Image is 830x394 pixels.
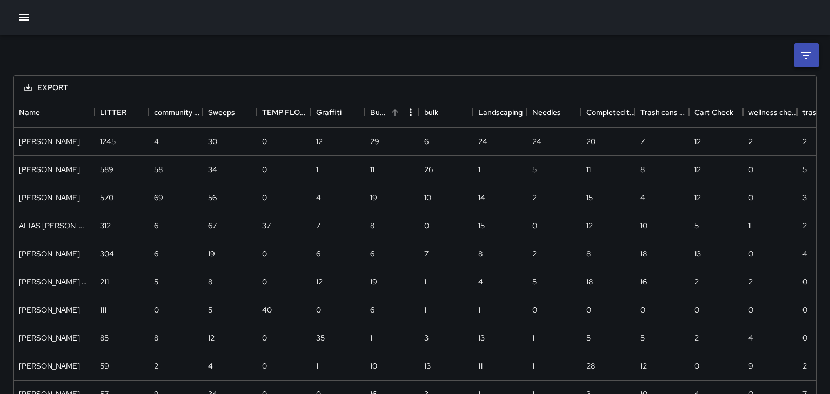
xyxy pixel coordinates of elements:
div: Trash cans wipe downs [640,97,689,127]
div: 312 [100,220,111,231]
button: Export [16,78,77,98]
div: 8 [208,276,212,287]
div: 13 [478,332,485,343]
div: 2 [532,248,537,259]
div: 10 [640,220,647,231]
div: 5 [586,332,591,343]
div: 0 [532,220,537,231]
div: 19 [370,276,377,287]
div: 2 [802,136,807,147]
div: 111 [100,304,106,315]
div: Business Check [370,97,387,127]
div: 12 [694,136,701,147]
div: 1 [370,332,372,343]
div: 0 [802,304,807,315]
div: 5 [532,276,537,287]
div: 0 [640,304,645,315]
div: 20 [586,136,595,147]
div: 3 [802,192,807,203]
div: 34 [208,164,217,175]
div: 8 [154,332,158,343]
div: 211 [100,276,109,287]
div: community engagement [149,97,203,127]
div: 6 [154,220,158,231]
div: wellness check [743,97,797,127]
div: 0 [748,304,753,315]
button: Menu [403,104,419,120]
div: 12 [694,164,701,175]
div: 6 [316,248,320,259]
div: 7 [424,248,429,259]
div: 0 [262,164,267,175]
div: Graffiti [311,97,365,127]
div: 13 [694,248,701,259]
div: 1 [424,304,426,315]
div: 2 [694,276,699,287]
div: 0 [262,248,267,259]
div: 4 [478,276,483,287]
div: 15 [586,192,593,203]
div: 58 [154,164,163,175]
div: 2 [802,220,807,231]
div: 40 [262,304,272,315]
div: 37 [262,220,271,231]
div: 8 [586,248,591,259]
div: community engagement [154,97,203,127]
div: 1 [478,304,480,315]
div: 5 [694,220,699,231]
div: 26 [424,164,433,175]
div: 0 [802,332,807,343]
button: Sort [387,105,403,120]
div: Cart Check [694,97,733,127]
div: 19 [370,192,377,203]
div: 5 [532,164,537,175]
div: 6 [154,248,158,259]
div: LITTER [100,97,126,127]
div: 0 [262,136,267,147]
div: bulk [424,97,438,127]
div: 4 [316,192,321,203]
div: 18 [586,276,593,287]
div: 6 [424,136,429,147]
div: 1 [316,164,318,175]
div: 12 [316,276,323,287]
div: 6 [370,304,374,315]
div: 19 [208,248,215,259]
div: 7 [316,220,320,231]
div: 0 [532,304,537,315]
div: 3 [424,332,429,343]
div: 15 [478,220,485,231]
div: 8 [640,164,645,175]
div: 8 [478,248,483,259]
div: 0 [262,332,267,343]
div: 1 [424,276,426,287]
div: 4 [208,361,213,371]
div: ANGUS LOCKLEAR [19,192,80,203]
div: 24 [478,136,487,147]
div: Sweeps [208,97,235,127]
div: bulk [419,97,473,127]
div: 5 [802,164,807,175]
div: 1 [316,361,318,371]
div: 0 [154,304,159,315]
div: TEMP FLOWER BASKET WATERING FIX ASSET [257,97,311,127]
div: Business Check [365,97,419,127]
div: 2 [532,192,537,203]
div: Cart Check [689,97,743,127]
div: 1 [748,220,751,231]
div: 4 [802,248,807,259]
div: Name [19,97,40,127]
div: 0 [694,304,699,315]
div: 589 [100,164,113,175]
div: Graffiti [316,97,342,127]
div: 85 [100,332,109,343]
div: 2 [748,276,753,287]
div: LITTER [95,97,149,127]
div: STREETER BLOWERS [19,276,89,287]
div: ALIAS SIEGLER [19,220,89,231]
div: William Littlejohn [19,248,80,259]
div: 35 [316,332,325,343]
div: 69 [154,192,163,203]
div: 67 [208,220,217,231]
div: 1 [532,361,534,371]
